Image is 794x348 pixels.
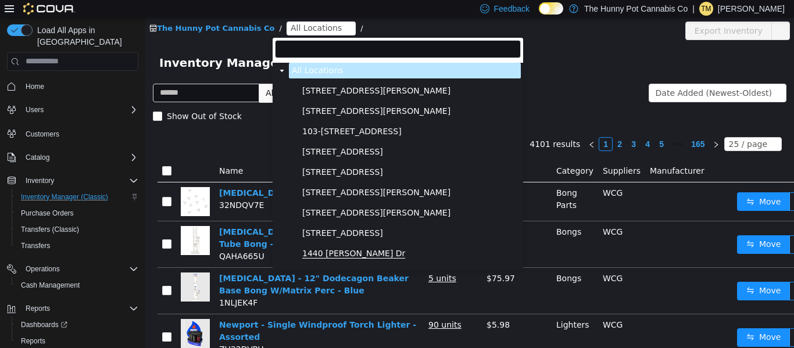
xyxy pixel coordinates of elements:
[16,206,78,220] a: Purchase Orders
[23,3,75,15] img: Cova
[157,69,305,78] span: [STREET_ADDRESS][PERSON_NAME]
[510,120,523,133] a: 5
[21,225,79,234] span: Transfers (Classic)
[21,262,65,276] button: Operations
[26,105,44,114] span: Users
[626,4,645,23] button: icon: ellipsis
[16,223,84,236] a: Transfers (Classic)
[510,67,627,84] div: Date Added (Newest-Oldest)
[12,317,143,333] a: Dashboards
[644,311,663,329] button: icon: ellipsis
[539,2,563,15] input: Dark Mode
[35,170,65,199] img: Red Eye - Small Jax Screen - 10 hero shot
[33,24,138,48] span: Load All Apps in [GEOGRAPHIC_DATA]
[154,66,375,81] span: 100 Jamieson Pkwy
[157,89,305,98] span: [STREET_ADDRESS][PERSON_NAME]
[21,103,48,117] button: Users
[26,82,44,91] span: Home
[157,191,305,200] span: [STREET_ADDRESS][PERSON_NAME]
[12,189,143,205] button: Inventory Manager (Classic)
[540,4,627,23] button: Export Inventory
[16,318,72,332] a: Dashboards
[21,150,138,164] span: Catalog
[283,256,311,266] u: 5 units
[584,120,622,133] div: 25 / page
[16,278,84,292] a: Cash Management
[457,256,477,266] span: WCG
[692,2,695,16] p: |
[542,120,563,134] li: 165
[21,80,49,94] a: Home
[21,192,108,202] span: Inventory Manager (Classic)
[457,303,477,312] span: WCG
[157,231,260,241] span: 1440 [PERSON_NAME] Dr
[644,218,663,236] button: icon: ellipsis
[16,223,138,236] span: Transfers (Classic)
[411,149,448,158] span: Category
[718,2,785,16] p: [PERSON_NAME]
[21,79,138,94] span: Home
[21,174,138,188] span: Inventory
[154,188,375,203] span: 1288 Ritson Rd N
[21,320,67,329] span: Dashboards
[120,70,173,81] span: All Categories
[154,106,375,122] span: 103-1405 Ottawa St N.
[16,190,138,204] span: Inventory Manager (Classic)
[283,303,316,312] u: 90 units
[154,167,375,183] span: 121 Clarence Street
[16,190,113,204] a: Inventory Manager (Classic)
[16,239,55,253] a: Transfers
[21,302,55,315] button: Reports
[2,125,143,142] button: Customers
[154,208,375,224] span: 1405 Carling Ave
[16,334,50,348] a: Reports
[74,303,271,324] a: Newport - Single Windproof Torch Lighter - Assorted
[12,221,143,238] button: Transfers (Classic)
[454,120,467,133] a: 1
[14,36,146,55] span: Inventory Manager
[16,334,138,348] span: Reports
[699,2,713,16] div: Teah Merrington
[74,281,112,290] span: 1NLJEK4F
[384,120,435,134] li: 4101 results
[145,4,196,17] span: All Locations
[406,165,453,204] td: Bong Parts
[481,120,495,134] li: 3
[2,173,143,189] button: Inventory
[146,48,198,58] span: All Locations
[467,120,481,134] li: 2
[468,120,481,133] a: 2
[21,336,45,346] span: Reports
[154,86,375,102] span: 101 James Snow Pkwy
[26,176,54,185] span: Inventory
[16,278,138,292] span: Cash Management
[12,205,143,221] button: Purchase Orders
[584,2,688,16] p: The Hunny Pot Cannabis Co
[74,183,119,192] span: 32NDQV7E
[16,318,138,332] span: Dashboards
[592,264,645,283] button: icon: swapMove
[21,241,50,250] span: Transfers
[130,23,375,41] input: filter select
[144,45,375,61] span: All Locations
[35,255,65,284] img: Red Eye - 12" Dodecagon Beaker Base Bong W/Matrix Perc - Blue hero shot
[154,147,375,163] span: 1166 Yonge St
[26,264,60,274] span: Operations
[2,149,143,166] button: Catalog
[509,120,523,134] li: 5
[482,120,495,133] a: 3
[134,51,140,56] i: icon: caret-down
[495,120,509,134] li: 4
[2,300,143,317] button: Reports
[701,2,711,16] span: TM
[4,7,12,15] i: icon: shop
[17,94,101,103] span: Show Out of Stock
[457,149,495,158] span: Suppliers
[16,239,138,253] span: Transfers
[627,72,634,80] i: icon: down
[523,120,542,134] span: •••
[157,252,238,261] span: [STREET_ADDRESS]
[494,3,530,15] span: Feedback
[2,261,143,277] button: Operations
